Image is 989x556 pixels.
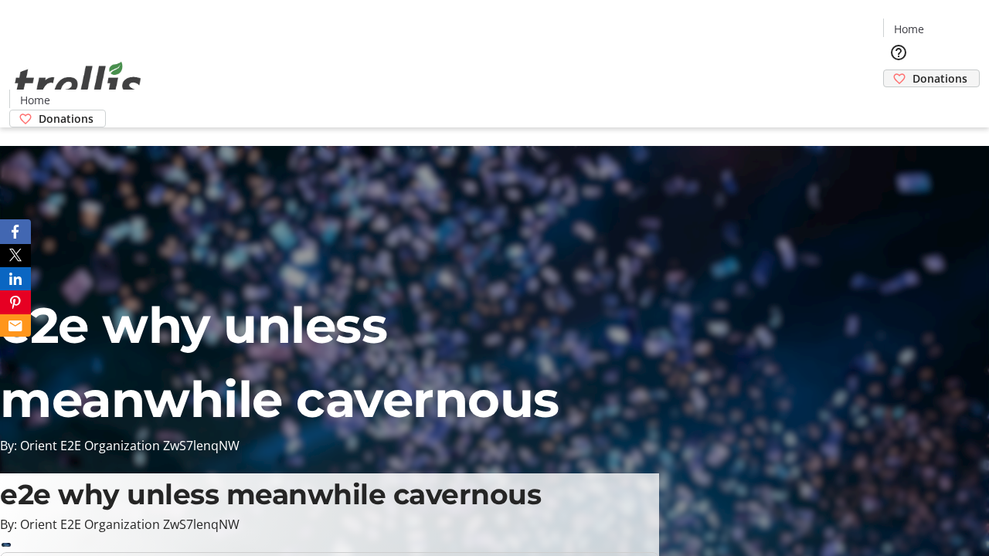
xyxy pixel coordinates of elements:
[894,21,924,37] span: Home
[10,92,59,108] a: Home
[883,69,980,87] a: Donations
[39,110,93,127] span: Donations
[913,70,967,86] span: Donations
[884,21,933,37] a: Home
[9,110,106,127] a: Donations
[9,45,147,122] img: Orient E2E Organization ZwS7lenqNW's Logo
[20,92,50,108] span: Home
[883,37,914,68] button: Help
[883,87,914,118] button: Cart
